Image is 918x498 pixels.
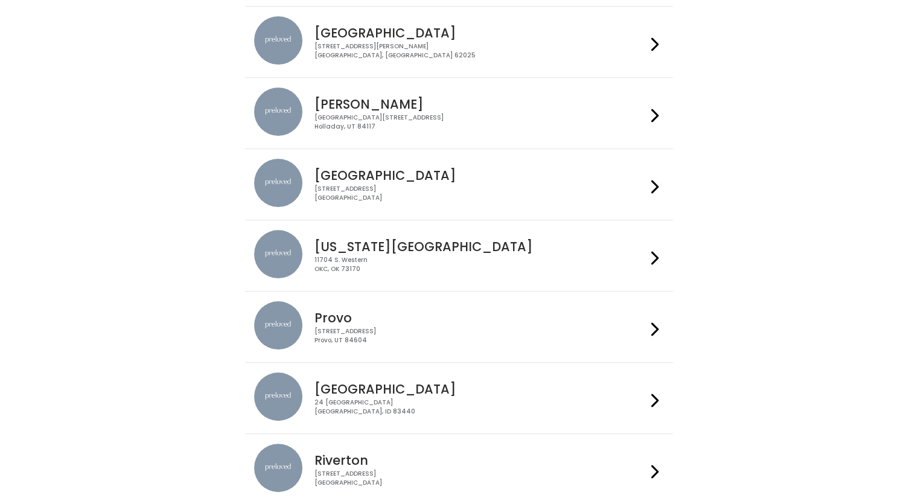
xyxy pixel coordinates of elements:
h4: [GEOGRAPHIC_DATA] [314,382,646,396]
a: preloved location [US_STATE][GEOGRAPHIC_DATA] 11704 S. WesternOKC, OK 73170 [254,230,664,281]
a: preloved location Provo [STREET_ADDRESS]Provo, UT 84604 [254,301,664,353]
h4: [US_STATE][GEOGRAPHIC_DATA] [314,240,646,254]
img: preloved location [254,444,302,492]
a: preloved location [PERSON_NAME] [GEOGRAPHIC_DATA][STREET_ADDRESS]Holladay, UT 84117 [254,88,664,139]
a: preloved location [GEOGRAPHIC_DATA] 24 [GEOGRAPHIC_DATA][GEOGRAPHIC_DATA], ID 83440 [254,372,664,424]
img: preloved location [254,301,302,350]
img: preloved location [254,88,302,136]
a: preloved location Riverton [STREET_ADDRESS][GEOGRAPHIC_DATA] [254,444,664,495]
img: preloved location [254,159,302,207]
div: [STREET_ADDRESS][PERSON_NAME] [GEOGRAPHIC_DATA], [GEOGRAPHIC_DATA] 62025 [314,42,646,60]
h4: [PERSON_NAME] [314,97,646,111]
h4: Provo [314,311,646,325]
div: [GEOGRAPHIC_DATA][STREET_ADDRESS] Holladay, UT 84117 [314,113,646,131]
div: [STREET_ADDRESS] [GEOGRAPHIC_DATA] [314,470,646,487]
h4: [GEOGRAPHIC_DATA] [314,26,646,40]
h4: [GEOGRAPHIC_DATA] [314,168,646,182]
img: preloved location [254,230,302,278]
img: preloved location [254,372,302,421]
div: 24 [GEOGRAPHIC_DATA] [GEOGRAPHIC_DATA], ID 83440 [314,398,646,416]
h4: Riverton [314,453,646,467]
img: preloved location [254,16,302,65]
a: preloved location [GEOGRAPHIC_DATA] [STREET_ADDRESS][GEOGRAPHIC_DATA] [254,159,664,210]
a: preloved location [GEOGRAPHIC_DATA] [STREET_ADDRESS][PERSON_NAME][GEOGRAPHIC_DATA], [GEOGRAPHIC_D... [254,16,664,68]
div: [STREET_ADDRESS] [GEOGRAPHIC_DATA] [314,185,646,202]
div: 11704 S. Western OKC, OK 73170 [314,256,646,273]
div: [STREET_ADDRESS] Provo, UT 84604 [314,327,646,345]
